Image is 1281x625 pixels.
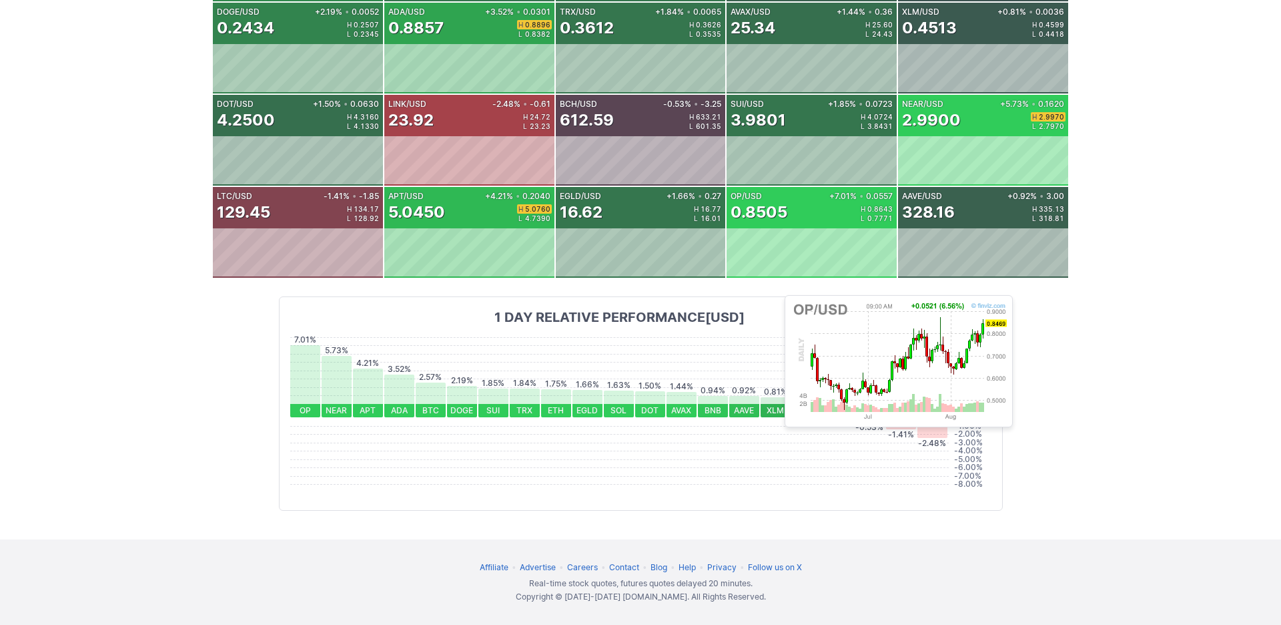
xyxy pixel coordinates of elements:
div: SOL [604,404,634,417]
div: -0.53 % [855,423,885,431]
div: +4.21% 0.2040 [482,192,550,200]
div: DOGE [447,404,477,417]
span: 25.60 [872,21,893,28]
div: - 4.00 % [954,444,991,457]
span: 0.4418 [1039,31,1064,37]
img: chart.ashx [791,301,1007,421]
div: +1.44% 0.36 [834,8,893,16]
div: - 8.00 % [954,477,991,491]
div: -1.41 % [886,431,916,439]
div: EGLD/USD [560,192,665,200]
div: 0.8505 [731,202,787,223]
a: XLM/USD+0.81%•0.00360.4513H0.4599L0.4418 [898,3,1068,93]
span: L [518,31,525,37]
span: H [1032,206,1039,212]
div: 4.2500 [217,110,275,131]
span: • [694,100,698,108]
div: 1.85 % [478,379,508,387]
div: 1.66 % [572,381,602,389]
span: L [861,123,867,130]
div: 25.34 [731,17,775,39]
div: 0.4513 [902,17,957,39]
span: • [1029,8,1033,16]
div: 0.94 % [698,387,728,395]
span: 601.35 [696,123,721,130]
span: H [347,114,354,120]
a: BCH/USD-0.53%•-3.25612.59H633.21L601.35 [556,95,726,186]
div: - 5.00 % [954,453,991,466]
div: +2.19% 0.0052 [312,8,379,16]
span: 2.7970 [1039,123,1064,130]
a: Help [679,562,696,572]
div: APT/USD [388,192,482,200]
a: TRX/USD+1.84%•0.00650.3612H0.3626L0.3535 [556,3,726,93]
div: 328.16 [902,202,955,223]
div: 4.21 % [353,359,383,367]
div: ADA [384,404,414,417]
span: L [689,123,696,130]
span: H [861,206,867,212]
div: +7.01% 0.0557 [827,192,893,200]
span: • [558,562,565,572]
span: H [347,21,354,28]
span: 24.43 [872,31,893,37]
div: 1.75 % [541,380,571,388]
div: 2.57 % [416,373,446,381]
div: DOT [635,404,665,417]
span: H [689,114,696,120]
div: 2.19 % [447,377,477,385]
a: Follow us on X [748,562,802,572]
a: AAVE/USD+0.92%•3.00328.16H335.13L318.81 [898,187,1068,278]
span: • [859,192,863,200]
div: 16.62 [560,202,602,223]
div: 129.45 [217,202,270,223]
span: L [518,215,525,222]
span: 23.23 [530,123,550,130]
span: 24.72 [530,114,550,120]
span: 0.4599 [1039,21,1064,28]
h1: 1 Day Relative Performance [ USD ] [290,308,949,327]
span: • [1031,100,1035,108]
span: • [859,100,863,108]
a: DOGE/USD+2.19%•0.00520.2434H0.2507L0.2345 [213,3,383,93]
a: OP/USD+7.01%•0.05570.8505H0.8643L0.7771 [727,187,897,278]
span: H [518,206,525,212]
a: NEAR/USD+5.73%•0.16202.9900H2.9970L2.7970 [898,95,1068,186]
div: TRX/USD [560,8,653,16]
a: AVAX/USD+1.44%•0.3625.34H25.60L24.43 [727,3,897,93]
div: 7.01 % [290,336,320,344]
span: 5.0760 [525,206,550,212]
div: -1.41% -1.85 [321,192,379,200]
div: TRX [510,404,540,417]
span: 16.01 [701,215,721,222]
div: +1.50% 0.0630 [310,100,379,108]
div: SUI/USD [731,100,825,108]
div: - 7.00 % [954,469,991,483]
span: H [865,21,872,28]
div: 1.84 % [510,379,540,387]
div: ETH [541,404,571,417]
span: L [1032,215,1039,222]
div: XLM [761,404,791,417]
div: 1.63 % [604,381,634,389]
span: 4.7390 [525,215,550,222]
span: • [669,562,677,572]
span: 0.2345 [354,31,379,37]
div: 0.3612 [560,17,614,39]
span: L [861,215,867,222]
span: • [1039,192,1043,200]
div: +0.92% 3.00 [1005,192,1064,200]
span: 335.13 [1039,206,1064,212]
div: 2.9900 [902,110,961,131]
span: • [687,8,691,16]
div: -2.48 % [917,439,947,447]
a: APT/USD+4.21%•0.20405.0450H5.0760L4.7390 [384,187,554,278]
span: • [868,8,872,16]
span: • [739,562,746,572]
div: NEAR [322,404,352,417]
div: BTC [416,404,446,417]
span: 4.0724 [867,114,893,120]
div: APT [353,404,383,417]
span: H [861,114,867,120]
div: OP [290,404,320,417]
